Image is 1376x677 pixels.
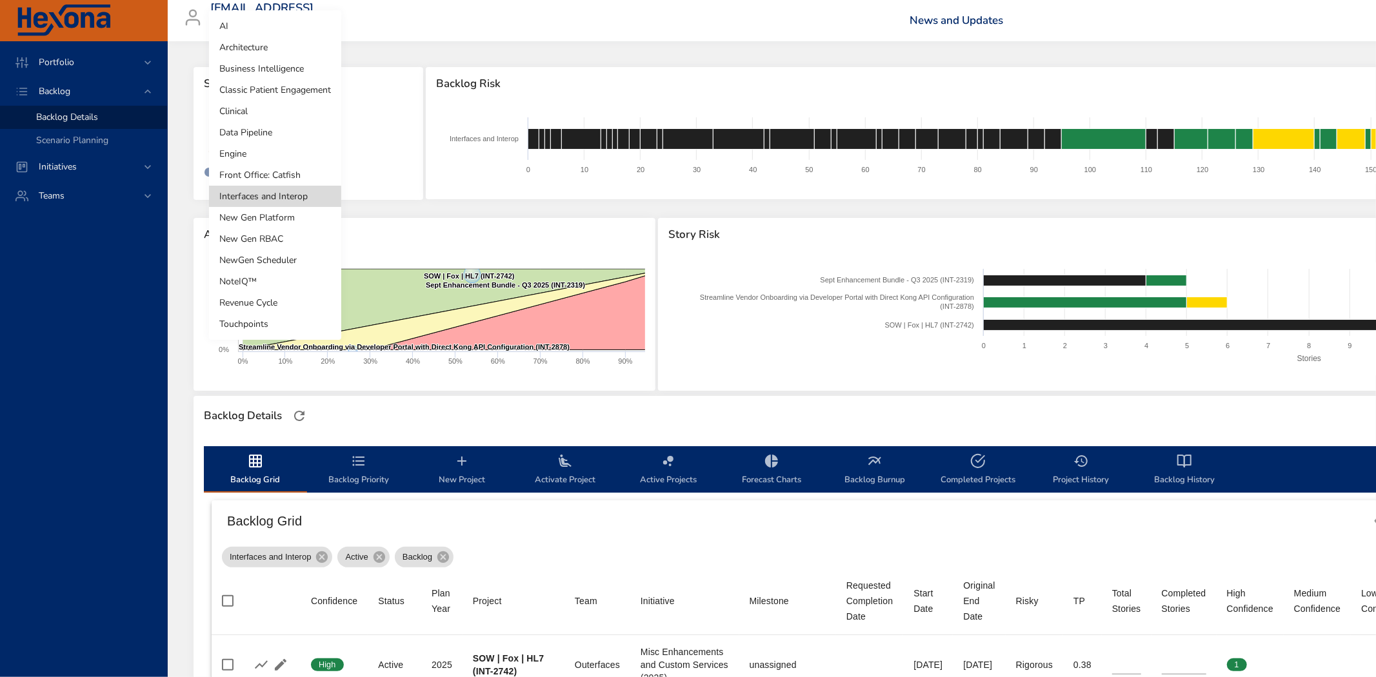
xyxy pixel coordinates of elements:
[209,37,341,58] li: Architecture
[209,101,341,122] li: Clinical
[209,15,341,37] li: AI
[209,271,341,292] li: NoteIQ™
[209,143,341,164] li: Engine
[209,58,341,79] li: Business Intelligence
[209,228,341,250] li: New Gen RBAC
[209,79,341,101] li: Classic Patient Engagement
[209,313,341,335] li: Touchpoints
[209,186,341,207] li: Interfaces and Interop
[209,250,341,271] li: NewGen Scheduler
[209,292,341,313] li: Revenue Cycle
[209,207,341,228] li: New Gen Platform
[209,164,341,186] li: Front Office: Catfish
[209,122,341,143] li: Data Pipeline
